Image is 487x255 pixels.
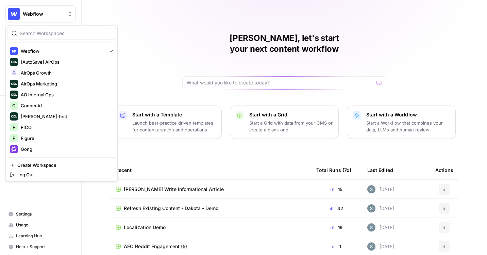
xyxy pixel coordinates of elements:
div: 15 [316,186,356,193]
img: Webflow Logo [8,8,20,20]
span: Usage [16,222,73,228]
span: Learning Hub [16,233,73,239]
p: Start a Workflow that combines your data, LLMs and human review [366,119,450,133]
span: AirOps Marketing [21,80,111,87]
a: Learning Hub [5,230,76,241]
span: AEO Reddit Engagement (5) [124,243,187,250]
span: Log Out [17,171,111,178]
img: Dillon Test Logo [10,112,18,121]
button: Start with a WorkflowStart a Workflow that combines your data, LLMs and human review [347,106,456,139]
input: What would you like to create today? [187,79,374,86]
p: Start with a Workflow [366,111,450,118]
div: [DATE] [367,204,394,212]
img: AirOps Growth Logo [10,69,18,77]
a: Log Out [7,170,116,179]
div: Total Runs (7d) [316,161,351,179]
span: Gong [21,146,111,153]
div: Last Edited [367,161,393,179]
a: AEO Reddit Engagement (5) [116,243,305,250]
div: 1 [316,243,356,250]
img: Gong Logo [10,145,18,153]
div: Actions [435,161,453,179]
img: Webflow Logo [10,47,18,55]
span: Refresh Existing Content - Dakota - Demo [124,205,218,212]
a: [PERSON_NAME] Write Informational Article [116,186,305,193]
div: [DATE] [367,242,394,251]
span: F [13,135,15,142]
button: Start with a TemplateLaunch best-practice driven templates for content creation and operations [113,106,222,139]
span: Webflow [23,11,64,17]
div: 19 [316,224,356,231]
img: w7f6q2jfcebns90hntjxsl93h3td [367,242,375,251]
span: AO Internal Ops [21,91,111,98]
img: w7f6q2jfcebns90hntjxsl93h3td [367,185,375,193]
img: w7f6q2jfcebns90hntjxsl93h3td [367,223,375,232]
p: Launch best-practice driven templates for content creation and operations [132,119,216,133]
button: Workspace: Webflow [5,5,76,22]
a: Usage [5,220,76,230]
p: Start with a Template [132,111,216,118]
span: AirOps Growth [21,69,111,76]
span: C [12,102,16,109]
a: Localization Demo [116,224,305,231]
div: 42 [316,205,356,212]
span: [PERSON_NAME] Write Informational Article [124,186,224,193]
span: [AutoSave] AirOps [21,59,111,65]
a: Refresh Existing Content - Dakota - Demo [116,205,305,212]
input: Search Workspaces [20,30,112,37]
span: Webflow [21,48,104,54]
img: w7f6q2jfcebns90hntjxsl93h3td [367,204,375,212]
a: Create Workspace [7,160,116,170]
span: FICO [21,124,111,131]
img: AirOps Marketing Logo [10,80,18,88]
span: Localization Demo [124,224,166,231]
span: Help + Support [16,244,73,250]
img: AO Internal Ops Logo [10,91,18,99]
div: [DATE] [367,223,394,232]
p: Start a Grid with data from your CMS or create a blank one [249,119,333,133]
div: Workspace: Webflow [5,25,118,181]
span: Settings [16,211,73,217]
a: Settings [5,209,76,220]
h1: [PERSON_NAME], let's start your next content workflow [182,33,386,54]
div: [DATE] [367,185,394,193]
button: Start with a GridStart a Grid with data from your CMS or create a blank one [230,106,339,139]
button: Help + Support [5,241,76,252]
span: Create Workspace [17,162,111,169]
img: [AutoSave] AirOps Logo [10,58,18,66]
span: Figure [21,135,111,142]
span: Connectd [21,102,111,109]
div: Recent [116,161,305,179]
p: Start with a Grid [249,111,333,118]
span: [PERSON_NAME] Test [21,113,111,120]
span: F [13,124,15,131]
